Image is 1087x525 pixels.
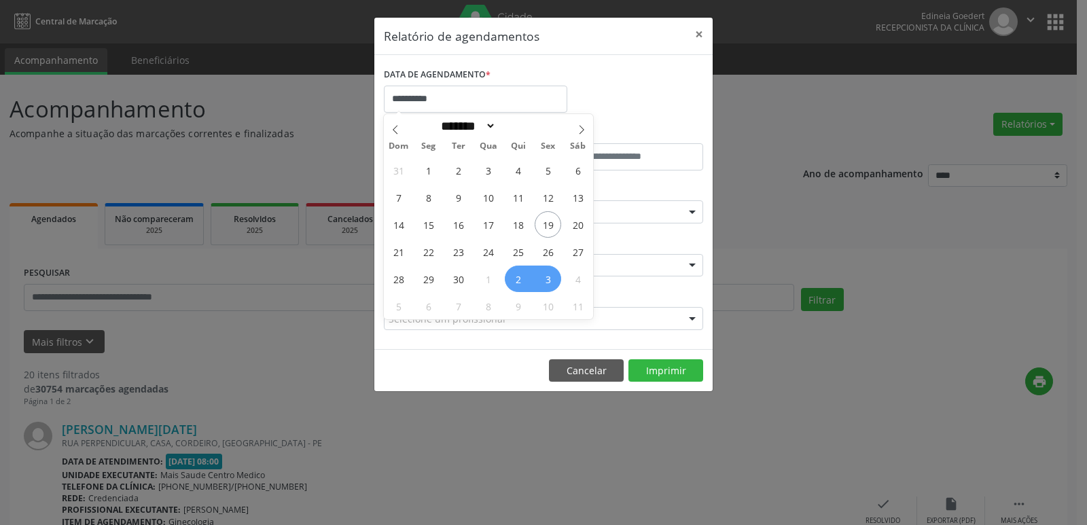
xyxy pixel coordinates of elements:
span: Setembro 6, 2025 [565,157,591,183]
span: Qua [474,142,503,151]
span: Setembro 10, 2025 [475,184,501,211]
span: Outubro 2, 2025 [505,266,531,292]
span: Setembro 17, 2025 [475,211,501,238]
span: Ter [444,142,474,151]
span: Setembro 16, 2025 [445,211,471,238]
button: Close [685,18,713,51]
span: Qui [503,142,533,151]
span: Outubro 11, 2025 [565,293,591,319]
span: Outubro 1, 2025 [475,266,501,292]
span: Agosto 31, 2025 [385,157,412,183]
span: Outubro 6, 2025 [415,293,442,319]
span: Setembro 14, 2025 [385,211,412,238]
span: Setembro 19, 2025 [535,211,561,238]
span: Outubro 4, 2025 [565,266,591,292]
span: Setembro 7, 2025 [385,184,412,211]
span: Setembro 20, 2025 [565,211,591,238]
button: Cancelar [549,359,624,382]
span: Outubro 8, 2025 [475,293,501,319]
span: Selecione um profissional [389,312,505,326]
span: Outubro 7, 2025 [445,293,471,319]
span: Setembro 22, 2025 [415,238,442,265]
span: Outubro 3, 2025 [535,266,561,292]
select: Month [436,119,496,133]
span: Seg [414,142,444,151]
span: Setembro 24, 2025 [475,238,501,265]
label: ATÉ [547,122,703,143]
span: Setembro 21, 2025 [385,238,412,265]
span: Sex [533,142,563,151]
span: Setembro 5, 2025 [535,157,561,183]
span: Setembro 29, 2025 [415,266,442,292]
span: Setembro 28, 2025 [385,266,412,292]
span: Setembro 26, 2025 [535,238,561,265]
span: Setembro 15, 2025 [415,211,442,238]
button: Imprimir [628,359,703,382]
span: Dom [384,142,414,151]
span: Setembro 25, 2025 [505,238,531,265]
span: Setembro 4, 2025 [505,157,531,183]
span: Setembro 30, 2025 [445,266,471,292]
span: Setembro 11, 2025 [505,184,531,211]
span: Setembro 8, 2025 [415,184,442,211]
span: Setembro 1, 2025 [415,157,442,183]
span: Outubro 5, 2025 [385,293,412,319]
span: Setembro 12, 2025 [535,184,561,211]
span: Outubro 9, 2025 [505,293,531,319]
span: Setembro 27, 2025 [565,238,591,265]
span: Setembro 2, 2025 [445,157,471,183]
label: DATA DE AGENDAMENTO [384,65,491,86]
span: Setembro 3, 2025 [475,157,501,183]
span: Sáb [563,142,593,151]
h5: Relatório de agendamentos [384,27,539,45]
span: Setembro 23, 2025 [445,238,471,265]
span: Outubro 10, 2025 [535,293,561,319]
input: Year [496,119,541,133]
span: Setembro 13, 2025 [565,184,591,211]
span: Setembro 18, 2025 [505,211,531,238]
span: Setembro 9, 2025 [445,184,471,211]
